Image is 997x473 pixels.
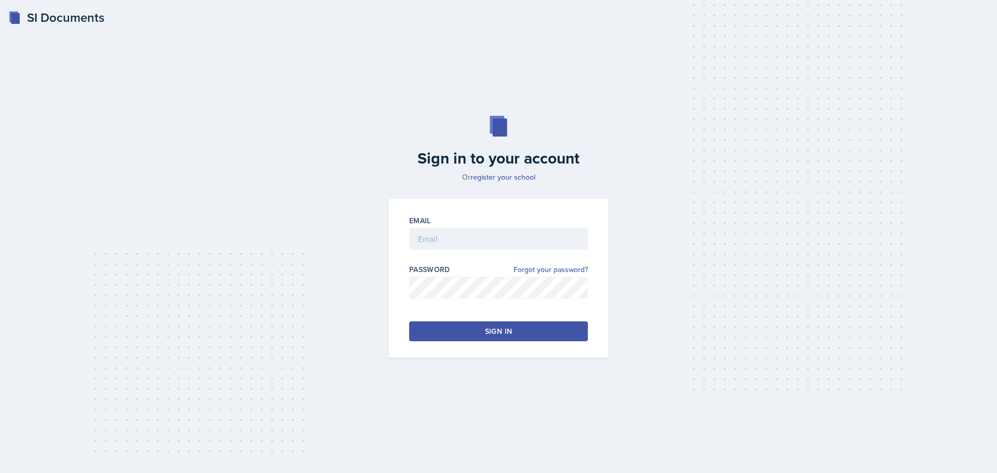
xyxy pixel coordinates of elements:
a: register your school [470,172,535,182]
input: Email [409,228,588,250]
div: Sign in [485,326,512,336]
a: Forgot your password? [514,264,588,275]
label: Password [409,264,450,275]
p: Or [382,172,615,182]
a: SI Documents [8,8,104,27]
label: Email [409,215,431,226]
button: Sign in [409,321,588,341]
h2: Sign in to your account [382,149,615,168]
